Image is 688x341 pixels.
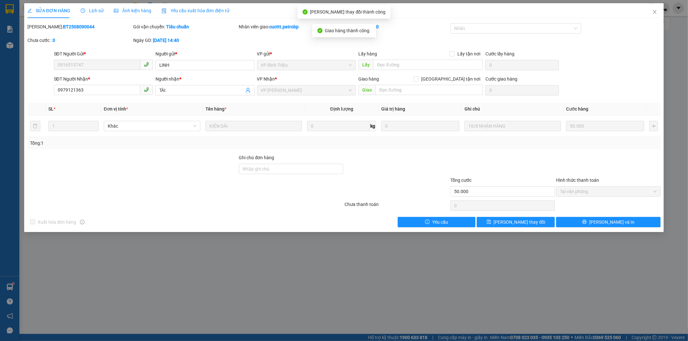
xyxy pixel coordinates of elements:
[54,50,153,57] div: SĐT Người Gửi
[487,219,491,225] span: save
[257,50,356,57] div: VP gửi
[144,62,149,67] span: phone
[652,9,657,15] span: close
[35,219,79,226] span: Xuất hóa đơn hàng
[261,85,352,95] span: VP Đức Liễu
[166,24,189,29] b: Tiêu chuẩn
[239,155,274,160] label: Ghi chú đơn hàng
[330,106,353,112] span: Định lượng
[464,121,561,131] input: Ghi Chú
[144,87,149,92] span: phone
[358,85,375,95] span: Giao
[344,201,450,212] div: Chưa thanh toán
[325,28,371,33] span: Giao hàng thành công.
[54,75,153,83] div: SĐT Người Nhận
[494,219,545,226] span: [PERSON_NAME] thay đổi
[81,8,85,13] span: clock-circle
[582,219,587,225] span: printer
[485,60,559,70] input: Cước lấy hàng
[30,121,40,131] button: delete
[53,38,55,43] b: 0
[108,121,196,131] span: Khác
[81,8,104,13] span: Lịch sử
[344,23,449,30] div: Cước rồi :
[114,8,118,13] span: picture
[373,60,483,70] input: Dọc đường
[560,187,657,196] span: Tại văn phòng
[153,38,179,43] b: [DATE] 14:40
[63,24,95,29] b: BT2508090044
[317,28,323,33] span: check-circle
[358,60,373,70] span: Lấy
[556,178,599,183] label: Hình thức thanh toán
[162,8,167,14] img: icon
[48,106,54,112] span: SL
[27,8,32,13] span: edit
[30,140,265,147] div: Tổng: 1
[419,75,483,83] span: [GEOGRAPHIC_DATA] tận nơi
[310,9,386,15] span: [PERSON_NAME] thay đổi thành công
[27,23,132,30] div: [PERSON_NAME]:
[556,217,661,227] button: printer[PERSON_NAME] và In
[589,219,634,226] span: [PERSON_NAME] và In
[358,76,379,82] span: Giao hàng
[303,9,308,15] span: check-circle
[358,51,377,56] span: Lấy hàng
[398,217,476,227] button: exclamation-circleYêu cầu
[114,8,151,13] span: Ảnh kiện hàng
[80,220,85,224] span: info-circle
[27,8,70,13] span: SỬA ĐƠN HÀNG
[162,8,230,13] span: Yêu cầu xuất hóa đơn điện tử
[257,76,275,82] span: VP Nhận
[649,121,658,131] button: plus
[425,219,430,225] span: exclamation-circle
[205,121,302,131] input: VD: Bàn, Ghế
[477,217,555,227] button: save[PERSON_NAME] thay đổi
[455,50,483,57] span: Lấy tận nơi
[155,50,254,57] div: Người gửi
[27,37,132,44] div: Chưa cước :
[239,23,344,30] div: Nhân viên giao:
[133,37,238,44] div: Ngày GD:
[432,219,448,226] span: Yêu cầu
[370,121,376,131] span: kg
[104,106,128,112] span: Đơn vị tính
[245,88,251,93] span: user-add
[155,75,254,83] div: Người nhận
[375,85,483,95] input: Dọc đường
[566,121,644,131] input: 0
[205,106,226,112] span: Tên hàng
[450,178,472,183] span: Tổng cước
[270,24,299,29] b: cucttt.petrobp
[381,106,405,112] span: Giá trị hàng
[261,60,352,70] span: VP Bình Triệu
[381,121,459,131] input: 0
[646,3,664,21] button: Close
[485,51,514,56] label: Cước lấy hàng
[566,106,588,112] span: Cước hàng
[462,103,563,115] th: Ghi chú
[239,164,344,174] input: Ghi chú đơn hàng
[485,76,517,82] label: Cước giao hàng
[133,23,238,30] div: Gói vận chuyển:
[485,85,559,95] input: Cước giao hàng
